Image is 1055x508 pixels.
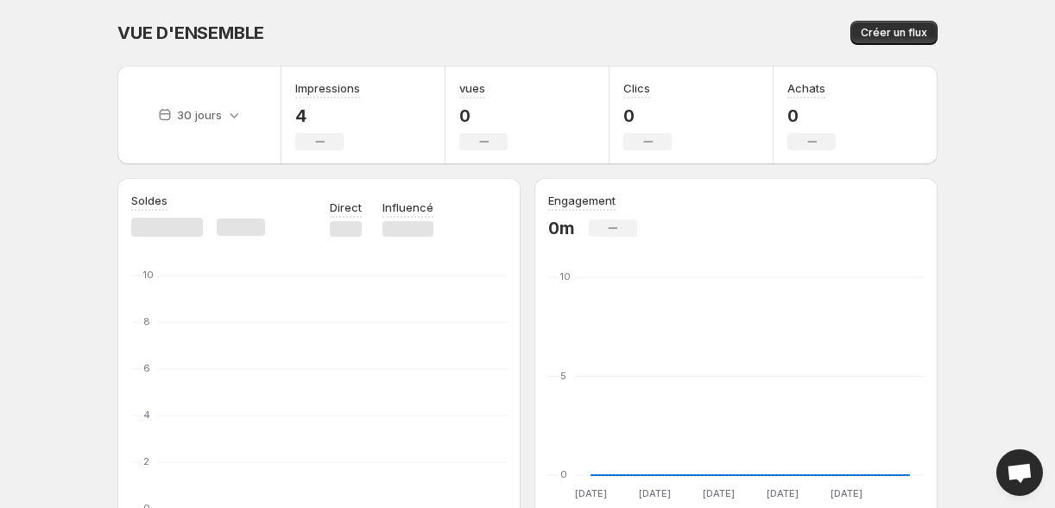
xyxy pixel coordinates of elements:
text: 10 [560,270,571,283]
h3: Impressions [295,79,360,97]
text: [DATE] [703,487,735,499]
span: Créer un flux [861,26,927,40]
button: Créer un flux [850,21,938,45]
text: 0 [560,468,567,480]
text: 4 [143,409,150,421]
p: Influencé [382,199,433,216]
h3: Clics [623,79,650,97]
p: 0m [548,218,575,238]
text: 5 [560,370,566,382]
text: 8 [143,315,150,327]
text: [DATE] [639,487,671,499]
h3: Soldes [131,192,167,209]
p: 0 [623,105,672,126]
text: [DATE] [767,487,799,499]
text: 10 [143,269,154,281]
p: 0 [459,105,508,126]
h3: Achats [787,79,825,97]
p: 30 jours [177,106,222,124]
text: [DATE] [831,487,862,499]
span: VUE D'ENSEMBLE [117,22,264,43]
text: [DATE] [575,487,607,499]
p: 0 [787,105,836,126]
div: Open chat [996,449,1043,496]
p: 4 [295,105,360,126]
h3: vues [459,79,485,97]
text: 6 [143,362,150,374]
p: Direct [330,199,362,216]
text: 2 [143,455,149,467]
h3: Engagement [548,192,616,209]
